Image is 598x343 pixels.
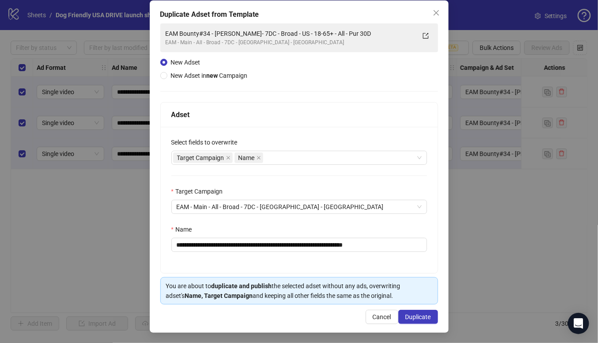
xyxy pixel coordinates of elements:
label: Name [171,225,197,234]
span: export [423,33,429,39]
span: close [257,156,261,160]
span: New Adset in Campaign [171,72,248,79]
strong: new [207,72,218,79]
label: Select fields to overwrite [171,137,243,147]
span: New Adset [171,59,201,66]
div: EAM Bounty#34 - [PERSON_NAME]- 7DC - Broad - US - 18-65+ - All - Pur 30D [166,29,415,38]
button: Duplicate [398,310,438,324]
span: Name [235,152,263,163]
strong: duplicate and publish [212,282,272,290]
span: Target Campaign [177,153,224,163]
button: Close [429,6,443,20]
div: Adset [171,109,427,120]
input: Name [171,238,427,252]
div: You are about to the selected adset without any ads, overwriting adset's and keeping all other fi... [166,281,432,301]
strong: Name, Target Campaign [185,292,253,299]
label: Target Campaign [171,187,228,196]
div: EAM - Main - All - Broad - 7DC - [GEOGRAPHIC_DATA] - [GEOGRAPHIC_DATA] [166,38,415,47]
span: Name [238,153,255,163]
span: EAM - Main - All - Broad - 7DC - USA - CBO [177,200,422,213]
span: Duplicate [405,313,431,320]
span: Target Campaign [173,152,233,163]
div: Open Intercom Messenger [568,313,589,334]
button: Cancel [366,310,398,324]
span: close [226,156,231,160]
span: Cancel [373,313,391,320]
div: Duplicate Adset from Template [160,9,438,20]
span: close [433,9,440,16]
